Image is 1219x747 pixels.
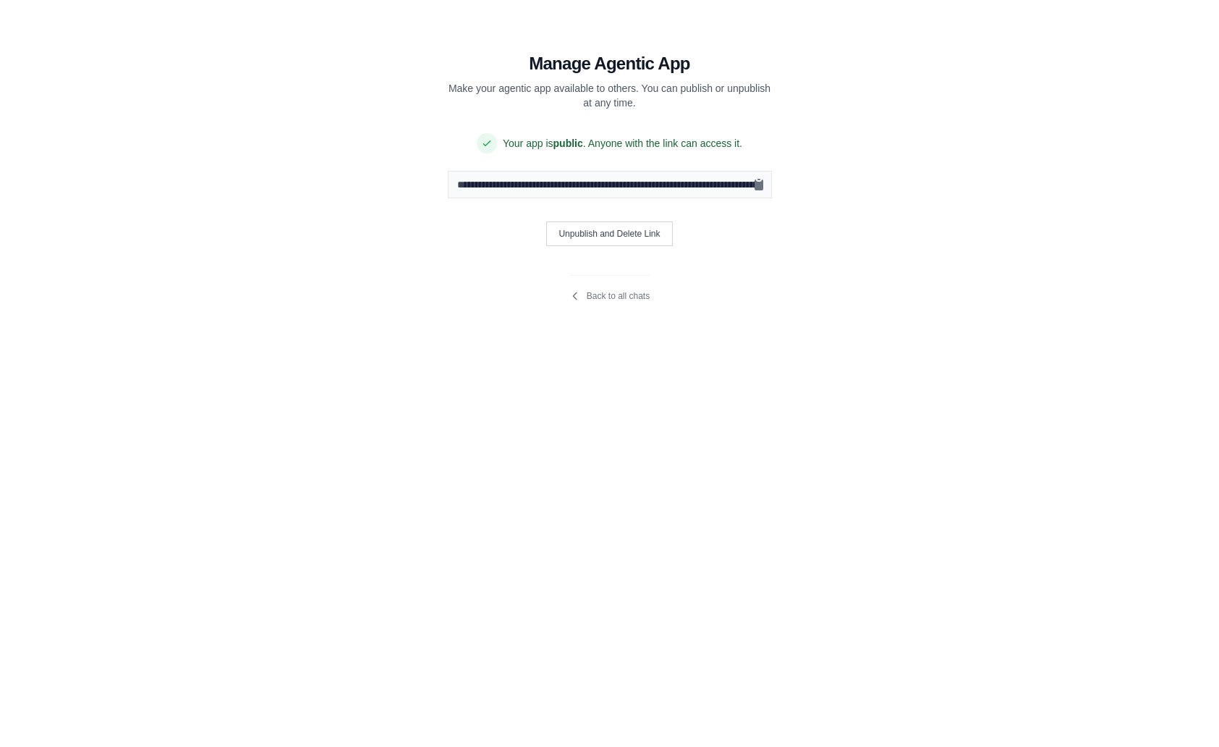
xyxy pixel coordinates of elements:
[569,290,650,302] a: Back to all chats
[546,221,672,246] button: Unpublish and Delete Link
[448,81,772,110] p: Make your agentic app available to others. You can publish or unpublish at any time.
[503,136,742,151] span: Your app is . Anyone with the link can access it.
[529,52,690,75] h1: Manage Agentic App
[752,177,766,192] button: Copy public URL
[553,138,583,149] span: public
